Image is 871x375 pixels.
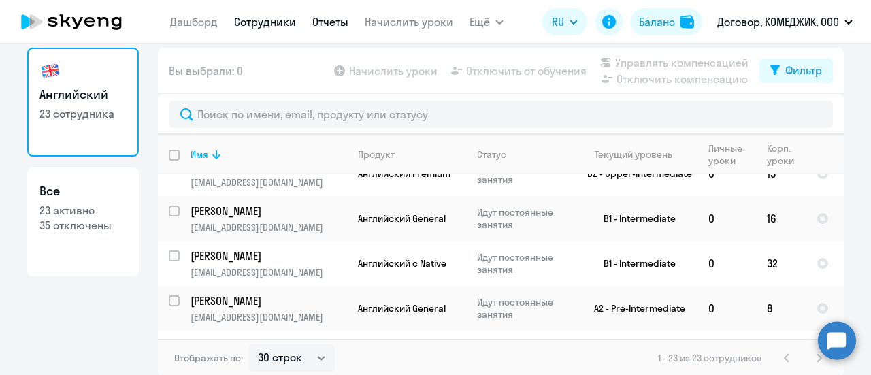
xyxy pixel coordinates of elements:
div: Корп. уроки [767,142,805,167]
button: Договор, КОМЕДЖИК, ООО [710,5,859,38]
button: Ещё [470,8,504,35]
p: Идут постоянные занятия [477,296,570,321]
p: [EMAIL_ADDRESS][DOMAIN_NAME] [191,221,346,233]
img: balance [680,15,694,29]
p: 35 отключены [39,218,127,233]
span: Вы выбрали: 0 [169,63,243,79]
td: 16 [756,196,806,241]
a: [PERSON_NAME] [191,203,346,218]
p: 23 активно [39,203,127,218]
p: Договор, КОМЕДЖИК, ООО [717,14,839,30]
img: english [39,60,61,82]
a: Отчеты [312,15,348,29]
p: 23 сотрудника [39,106,127,121]
a: [PERSON_NAME] [191,248,346,263]
span: Отображать по: [174,352,243,364]
td: B1 - Intermediate [571,196,697,241]
p: [PERSON_NAME] [191,248,344,263]
div: Текущий уровень [582,148,697,161]
div: Продукт [358,148,395,161]
td: 0 [697,196,756,241]
a: [PERSON_NAME] [191,338,346,353]
span: RU [552,14,564,30]
p: [EMAIL_ADDRESS][DOMAIN_NAME] [191,311,346,323]
div: Имя [191,148,208,161]
td: 32 [756,241,806,286]
p: [PERSON_NAME] [191,293,344,308]
td: B1 - Intermediate [571,241,697,286]
a: Дашборд [170,15,218,29]
div: Баланс [639,14,675,30]
button: RU [542,8,587,35]
a: Английский23 сотрудника [27,48,139,157]
a: Начислить уроки [365,15,453,29]
button: Балансbalance [631,8,702,35]
div: Имя [191,148,346,161]
td: 0 [697,241,756,286]
p: [EMAIL_ADDRESS][DOMAIN_NAME] [191,176,346,189]
h3: Все [39,182,127,200]
h3: Английский [39,86,127,103]
button: Фильтр [759,59,833,83]
td: 0 [697,286,756,331]
span: Английский General [358,302,446,314]
p: [EMAIL_ADDRESS][DOMAIN_NAME] [191,266,346,278]
p: [PERSON_NAME] [191,338,344,353]
td: 8 [756,286,806,331]
span: Английский General [358,212,446,225]
p: Идут постоянные занятия [477,206,570,231]
a: Все23 активно35 отключены [27,167,139,276]
p: Идут постоянные занятия [477,251,570,276]
td: A2 - Pre-Intermediate [571,286,697,331]
span: Ещё [470,14,490,30]
div: Статус [477,148,506,161]
span: Английский с Native [358,257,446,270]
div: Фильтр [785,62,822,78]
input: Поиск по имени, email, продукту или статусу [169,101,833,128]
span: 1 - 23 из 23 сотрудников [658,352,762,364]
div: Текущий уровень [595,148,672,161]
div: Личные уроки [708,142,755,167]
p: [PERSON_NAME] [191,203,344,218]
a: Сотрудники [234,15,296,29]
a: [PERSON_NAME] [191,293,346,308]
